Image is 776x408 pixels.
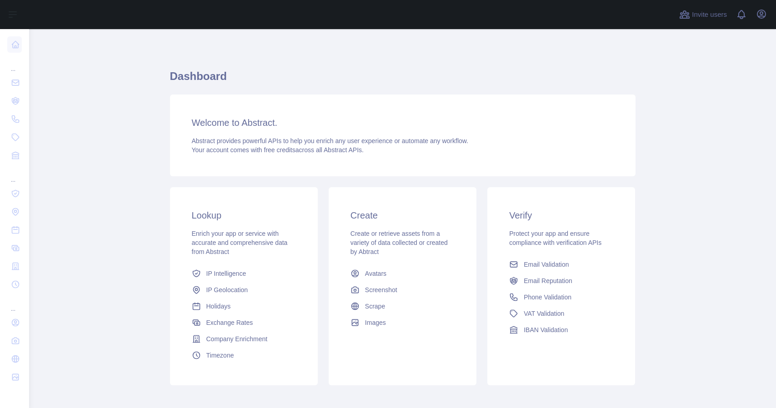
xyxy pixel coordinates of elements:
[506,305,617,322] a: VAT Validation
[206,285,248,294] span: IP Geolocation
[677,7,729,22] button: Invite users
[188,314,300,331] a: Exchange Rates
[347,298,458,314] a: Scrape
[188,298,300,314] a: Holidays
[206,334,268,343] span: Company Enrichment
[192,209,296,222] h3: Lookup
[506,289,617,305] a: Phone Validation
[188,331,300,347] a: Company Enrichment
[7,165,22,184] div: ...
[365,285,397,294] span: Screenshot
[188,282,300,298] a: IP Geolocation
[264,146,295,154] span: free credits
[365,318,386,327] span: Images
[7,55,22,73] div: ...
[692,10,727,20] span: Invite users
[188,265,300,282] a: IP Intelligence
[188,347,300,363] a: Timezone
[365,269,386,278] span: Avatars
[192,137,469,144] span: Abstract provides powerful APIs to help you enrich any user experience or automate any workflow.
[206,351,234,360] span: Timezone
[509,230,601,246] span: Protect your app and ensure compliance with verification APIs
[350,230,448,255] span: Create or retrieve assets from a variety of data collected or created by Abtract
[206,318,253,327] span: Exchange Rates
[524,309,564,318] span: VAT Validation
[524,260,569,269] span: Email Validation
[365,302,385,311] span: Scrape
[506,273,617,289] a: Email Reputation
[506,256,617,273] a: Email Validation
[347,314,458,331] a: Images
[192,116,614,129] h3: Welcome to Abstract.
[206,302,231,311] span: Holidays
[350,209,455,222] h3: Create
[506,322,617,338] a: IBAN Validation
[524,276,572,285] span: Email Reputation
[192,230,288,255] span: Enrich your app or service with accurate and comprehensive data from Abstract
[170,69,636,91] h1: Dashboard
[347,282,458,298] a: Screenshot
[206,269,246,278] span: IP Intelligence
[347,265,458,282] a: Avatars
[524,325,568,334] span: IBAN Validation
[7,294,22,313] div: ...
[524,293,571,302] span: Phone Validation
[192,146,364,154] span: Your account comes with across all Abstract APIs.
[509,209,613,222] h3: Verify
